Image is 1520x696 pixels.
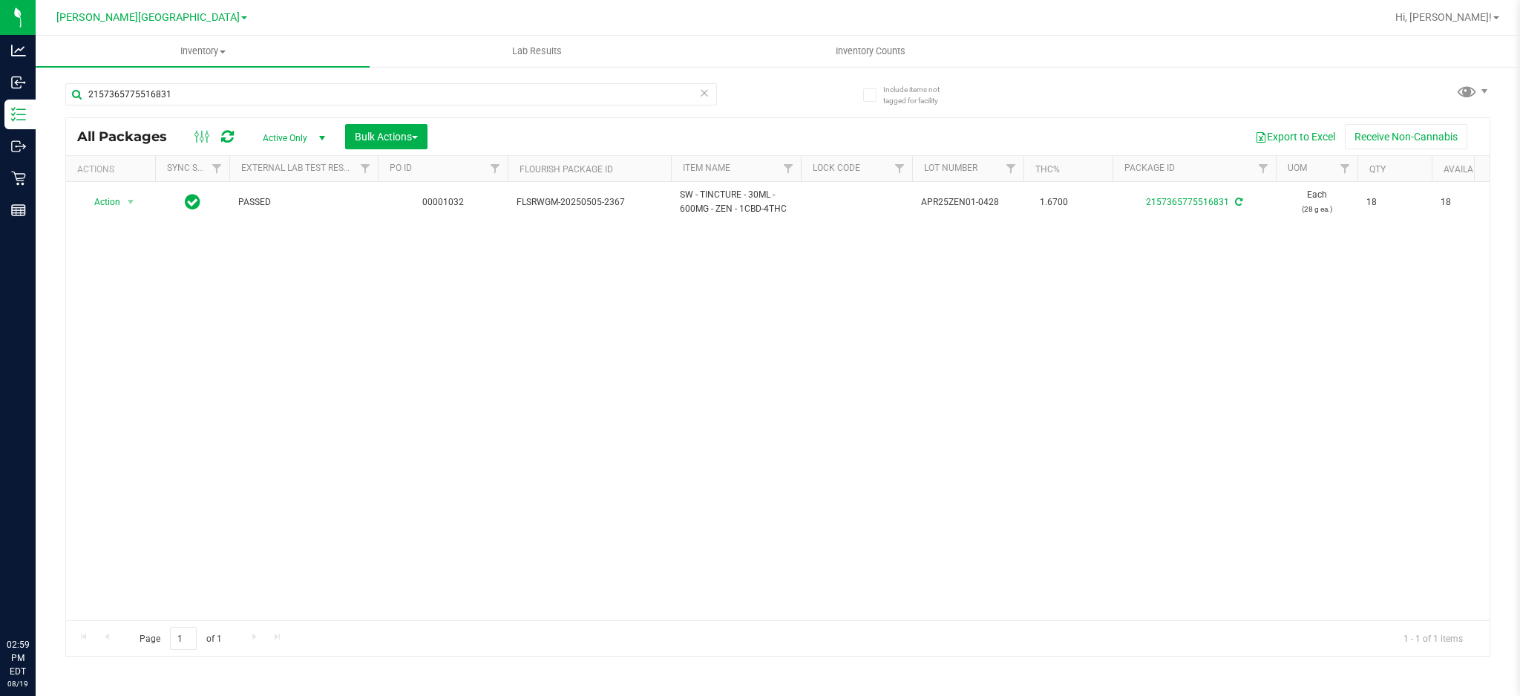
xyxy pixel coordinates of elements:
[1444,164,1488,175] a: Available
[390,163,412,173] a: PO ID
[422,197,464,207] a: 00001032
[699,83,710,103] span: Clear
[11,43,26,58] inline-svg: Analytics
[888,156,912,181] a: Filter
[36,45,370,58] span: Inventory
[11,171,26,186] inline-svg: Retail
[370,36,704,67] a: Lab Results
[1233,197,1242,207] span: Sync from Compliance System
[813,163,860,173] a: Lock Code
[185,192,200,212] span: In Sync
[11,75,26,90] inline-svg: Inbound
[1333,156,1357,181] a: Filter
[7,638,29,678] p: 02:59 PM EDT
[1245,124,1345,149] button: Export to Excel
[122,192,140,212] span: select
[11,203,26,218] inline-svg: Reports
[921,195,1015,209] span: APR25ZEN01-0428
[170,627,197,650] input: 1
[355,131,418,143] span: Bulk Actions
[680,188,792,216] span: SW - TINCTURE - 30ML - 600MG - ZEN - 1CBD-4THC
[167,163,224,173] a: Sync Status
[65,83,717,105] input: Search Package ID, Item Name, SKU, Lot or Part Number...
[1146,197,1229,207] a: 2157365775516831
[492,45,582,58] span: Lab Results
[11,107,26,122] inline-svg: Inventory
[205,156,229,181] a: Filter
[15,577,59,622] iframe: Resource center
[1285,202,1349,216] p: (28 g ea.)
[77,164,149,175] div: Actions
[883,84,957,106] span: Include items not tagged for facility
[683,163,730,173] a: Item Name
[1366,195,1423,209] span: 18
[1345,124,1467,149] button: Receive Non-Cannabis
[1032,192,1075,213] span: 1.6700
[1392,627,1475,649] span: 1 - 1 of 1 items
[238,195,369,209] span: PASSED
[1288,163,1307,173] a: UOM
[1285,188,1349,216] span: Each
[520,164,613,175] a: Flourish Package ID
[1251,156,1276,181] a: Filter
[1395,11,1492,23] span: Hi, [PERSON_NAME]!
[81,192,121,212] span: Action
[999,156,1023,181] a: Filter
[704,36,1038,67] a: Inventory Counts
[345,124,427,149] button: Bulk Actions
[11,139,26,154] inline-svg: Outbound
[56,11,240,24] span: [PERSON_NAME][GEOGRAPHIC_DATA]
[483,156,508,181] a: Filter
[776,156,801,181] a: Filter
[816,45,926,58] span: Inventory Counts
[77,129,182,145] span: All Packages
[7,678,29,689] p: 08/19
[517,195,662,209] span: FLSRWGM-20250505-2367
[1369,164,1386,175] a: Qty
[924,163,977,173] a: Lot Number
[127,627,234,650] span: Page of 1
[1035,164,1060,175] a: THC%
[353,156,378,181] a: Filter
[241,163,358,173] a: External Lab Test Result
[1441,195,1497,209] span: 18
[1124,163,1175,173] a: Package ID
[36,36,370,67] a: Inventory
